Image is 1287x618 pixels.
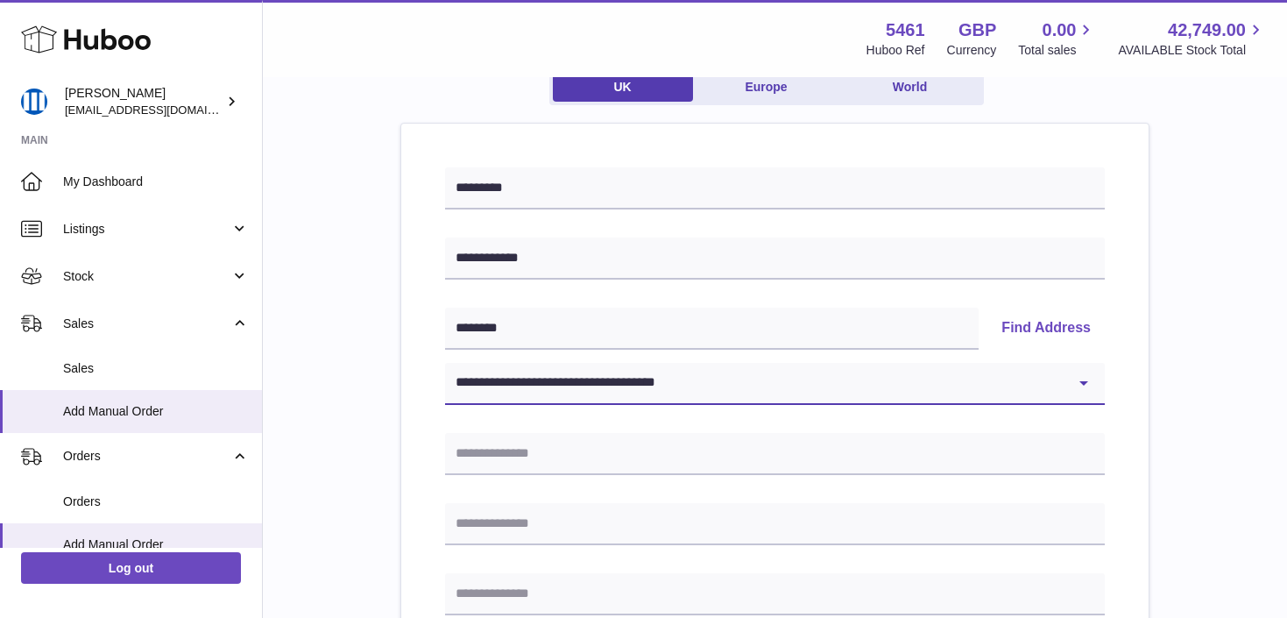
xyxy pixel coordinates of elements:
span: 0.00 [1043,18,1077,42]
span: My Dashboard [63,174,249,190]
a: 42,749.00 AVAILABLE Stock Total [1118,18,1266,59]
span: Sales [63,360,249,377]
div: Currency [947,42,997,59]
span: AVAILABLE Stock Total [1118,42,1266,59]
a: 0.00 Total sales [1018,18,1096,59]
a: Europe [697,73,837,102]
div: [PERSON_NAME] [65,85,223,118]
a: World [840,73,980,102]
div: Huboo Ref [866,42,925,59]
strong: GBP [958,18,996,42]
span: Add Manual Order [63,536,249,553]
span: Sales [63,316,230,332]
span: Listings [63,221,230,238]
span: Add Manual Order [63,403,249,420]
span: Orders [63,448,230,465]
img: oksana@monimoto.com [21,89,47,115]
strong: 5461 [886,18,925,42]
span: [EMAIL_ADDRESS][DOMAIN_NAME] [65,103,258,117]
a: Log out [21,552,241,584]
span: Orders [63,494,249,510]
button: Find Address [987,308,1105,350]
a: UK [553,73,693,102]
span: Total sales [1018,42,1096,59]
span: 42,749.00 [1168,18,1246,42]
span: Stock [63,268,230,285]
